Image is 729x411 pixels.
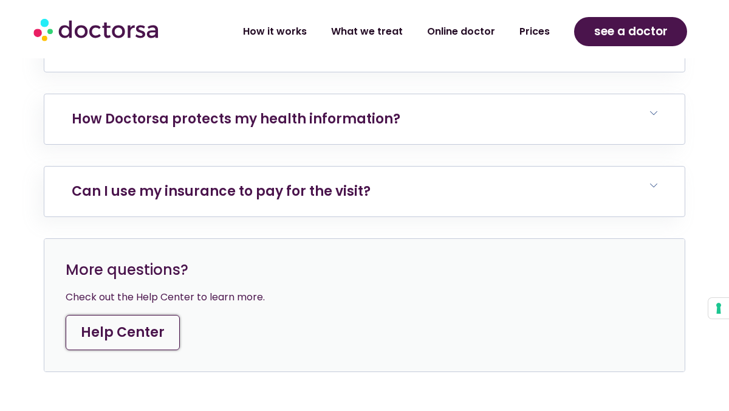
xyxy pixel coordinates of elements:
a: How it works [231,18,319,46]
nav: Menu [197,18,562,46]
a: What we treat [319,18,415,46]
div: Check out the Help Center to learn more. [66,289,663,306]
h6: Can I use my insurance to pay for the visit? [44,167,685,216]
h3: More questions? [66,260,663,280]
a: How Doctorsa protects my health information? [72,109,400,128]
h6: How Doctorsa protects my health information? [44,94,685,144]
a: Can I use my insurance to pay for the visit? [72,182,371,201]
a: Online doctor [415,18,507,46]
a: see a doctor [574,17,687,46]
a: Help Center [66,315,180,350]
a: Prices [507,18,562,46]
button: Your consent preferences for tracking technologies [708,298,729,319]
span: see a doctor [594,22,668,41]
